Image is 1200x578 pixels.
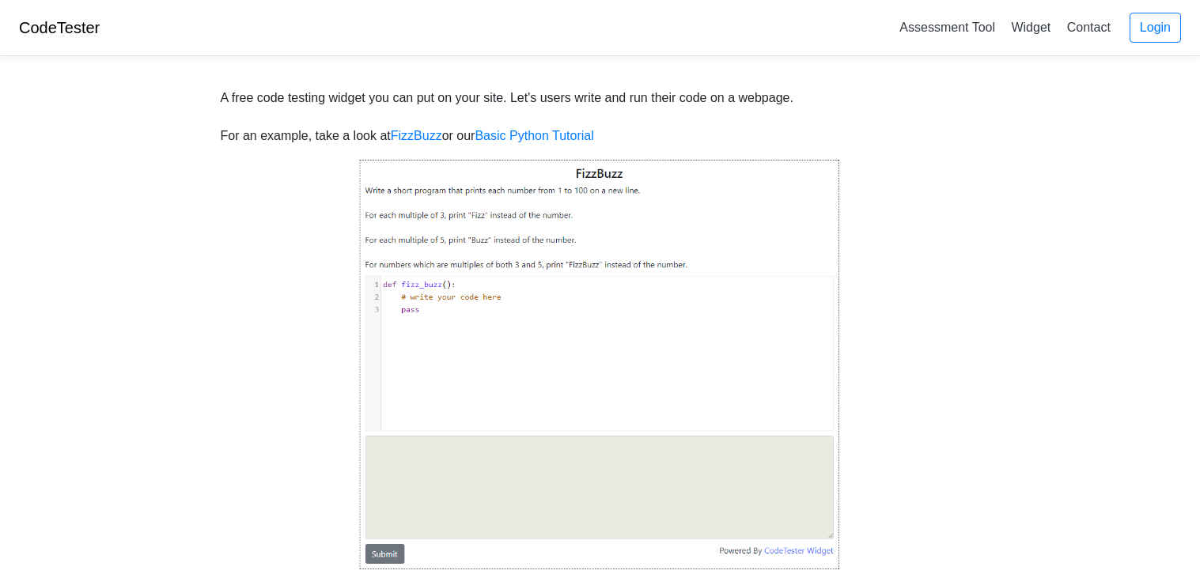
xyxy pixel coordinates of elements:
a: Basic Python Tutorial [475,129,593,142]
a: Contact [1061,14,1117,40]
div: A free code testing widget you can put on your site. Let's users write and run their code on a we... [221,89,793,145]
img: widget.bd687f194666.png [359,158,842,571]
a: Assessment Tool [893,14,1001,40]
a: Widget [1005,14,1057,40]
a: FizzBuzz [391,129,442,142]
a: Login [1130,13,1181,43]
a: CodeTester [19,19,100,36]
